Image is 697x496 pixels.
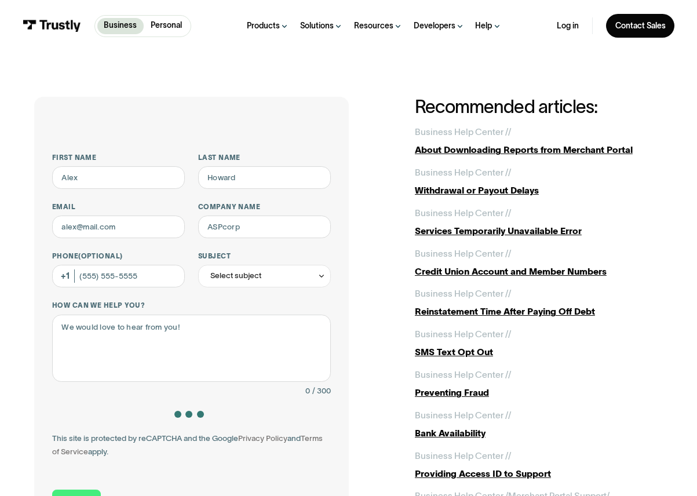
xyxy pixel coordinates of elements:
div: Business Help Center / [415,327,508,341]
div: Solutions [300,21,334,31]
div: / [508,327,511,341]
div: / [508,247,511,260]
div: Business Help Center / [415,206,508,220]
div: Products [247,21,280,31]
div: This site is protected by reCAPTCHA and the Google and apply. [52,432,331,459]
a: Business Help Center //Withdrawal or Payout Delays [415,166,663,197]
a: Contact Sales [606,14,674,38]
div: Help [475,21,492,31]
input: ASPcorp [198,216,331,238]
div: Contact Sales [615,21,666,31]
label: How can we help you? [52,301,331,310]
div: Reinstatement Time After Paying Off Debt [415,305,663,318]
a: Business Help Center //SMS Text Opt Out [415,327,663,359]
div: 0 [305,384,310,397]
input: Howard [198,166,331,189]
div: Business Help Center / [415,368,508,381]
div: / [508,206,511,220]
label: Subject [198,251,331,261]
a: Privacy Policy [238,434,287,443]
div: About Downloading Reports from Merchant Portal [415,143,663,156]
div: Business Help Center / [415,166,508,179]
label: Phone [52,251,185,261]
div: Business Help Center / [415,409,508,422]
div: Business Help Center / [415,247,508,260]
a: Business Help Center //Reinstatement Time After Paying Off Debt [415,287,663,318]
div: Business Help Center / [415,287,508,300]
a: Personal [144,18,188,34]
label: First name [52,153,185,162]
div: Preventing Fraud [415,386,663,399]
p: Business [104,20,137,31]
div: / [508,449,511,462]
div: Credit Union Account and Member Numbers [415,265,663,278]
div: Business Help Center / [415,125,508,138]
div: Bank Availability [415,426,663,440]
div: / [508,287,511,300]
div: Services Temporarily Unavailable Error [415,224,663,238]
a: Terms of Service [52,434,323,456]
div: Providing Access ID to Support [415,467,663,480]
div: / [508,368,511,381]
div: Select subject [210,269,261,282]
a: Business Help Center //Bank Availability [415,409,663,440]
input: Alex [52,166,185,189]
div: / 300 [312,384,331,397]
div: / [508,125,511,138]
label: Last name [198,153,331,162]
a: Business Help Center //Credit Union Account and Member Numbers [415,247,663,278]
a: Business [97,18,144,34]
p: Personal [151,20,182,31]
div: / [508,166,511,179]
div: Withdrawal or Payout Delays [415,184,663,197]
div: / [508,409,511,422]
h2: Recommended articles: [415,97,663,116]
a: Business Help Center //Services Temporarily Unavailable Error [415,206,663,238]
a: Business Help Center //Preventing Fraud [415,368,663,399]
div: Resources [354,21,393,31]
label: Email [52,202,185,211]
div: Developers [414,21,455,31]
div: SMS Text Opt Out [415,345,663,359]
span: (Optional) [78,252,123,260]
div: Business Help Center / [415,449,508,462]
a: Business Help Center //Providing Access ID to Support [415,449,663,480]
a: Business Help Center //About Downloading Reports from Merchant Portal [415,125,663,156]
img: Trustly Logo [23,20,81,32]
a: Log in [557,21,579,31]
input: (555) 555-5555 [52,265,185,287]
input: alex@mail.com [52,216,185,238]
label: Company name [198,202,331,211]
